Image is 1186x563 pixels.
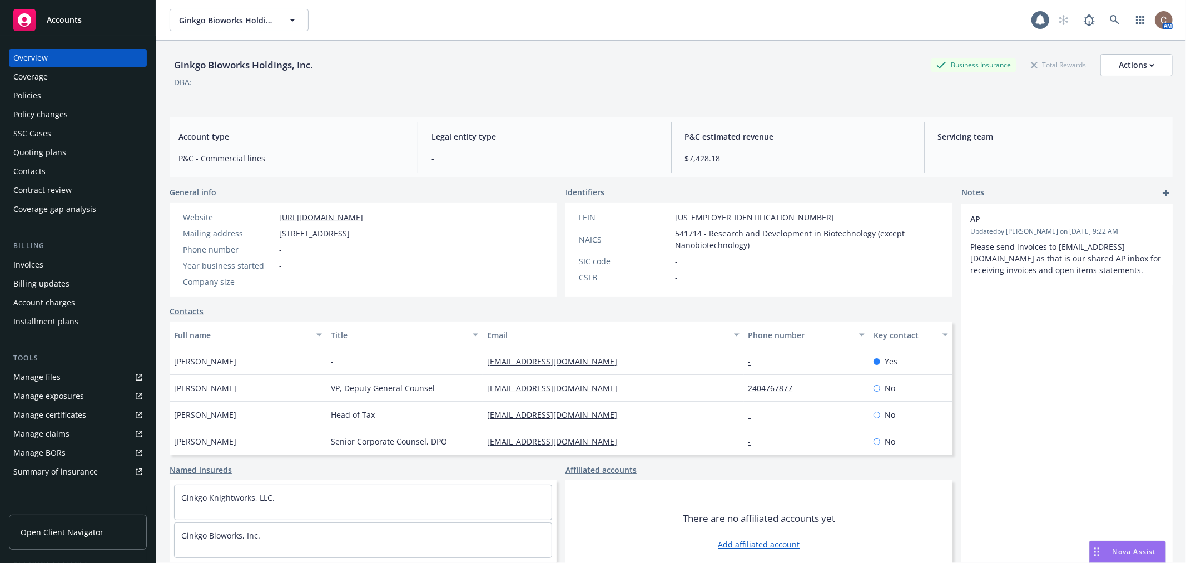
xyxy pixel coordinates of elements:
[874,329,936,341] div: Key contact
[1053,9,1075,31] a: Start snowing
[13,256,43,274] div: Invoices
[1155,11,1173,29] img: photo
[748,409,760,420] a: -
[961,204,1173,285] div: APUpdatedby [PERSON_NAME] on [DATE] 9:22 AMPlease send invoices to [EMAIL_ADDRESS][DOMAIN_NAME] a...
[181,530,260,541] a: Ginkgo Bioworks, Inc.
[9,444,147,462] a: Manage BORs
[487,329,727,341] div: Email
[885,355,897,367] span: Yes
[174,409,236,421] span: [PERSON_NAME]
[675,271,678,283] span: -
[718,539,800,550] a: Add affiliated account
[279,228,350,239] span: [STREET_ADDRESS]
[331,436,447,447] span: Senior Corporate Counsel, DPO
[1078,9,1100,31] a: Report a Bug
[181,492,275,503] a: Ginkgo Knightworks, LLC.
[565,186,604,198] span: Identifiers
[13,106,68,124] div: Policy changes
[579,211,671,223] div: FEIN
[1104,9,1126,31] a: Search
[178,152,404,164] span: P&C - Commercial lines
[13,144,66,161] div: Quoting plans
[13,368,61,386] div: Manage files
[9,353,147,364] div: Tools
[13,49,48,67] div: Overview
[9,200,147,218] a: Coverage gap analysis
[170,305,204,317] a: Contacts
[279,212,363,223] a: [URL][DOMAIN_NAME]
[938,131,1164,142] span: Servicing team
[970,241,1163,275] span: Please send invoices to [EMAIL_ADDRESS][DOMAIN_NAME] as that is our shared AP inbox for receiving...
[748,436,760,447] a: -
[487,436,626,447] a: [EMAIL_ADDRESS][DOMAIN_NAME]
[174,76,195,88] div: DBA: -
[685,131,911,142] span: P&C estimated revenue
[279,276,282,288] span: -
[170,322,326,348] button: Full name
[685,152,911,164] span: $7,428.18
[675,228,939,251] span: 541714 - Research and Development in Biotechnology (except Nanobiotechnology)
[13,387,84,405] div: Manage exposures
[331,329,467,341] div: Title
[487,356,626,367] a: [EMAIL_ADDRESS][DOMAIN_NAME]
[431,131,657,142] span: Legal entity type
[9,240,147,251] div: Billing
[885,382,895,394] span: No
[748,356,760,367] a: -
[1025,58,1091,72] div: Total Rewards
[483,322,743,348] button: Email
[331,409,375,421] span: Head of Tax
[565,464,637,476] a: Affiliated accounts
[748,383,802,393] a: 2404767877
[170,186,216,198] span: General info
[326,322,483,348] button: Title
[9,294,147,312] a: Account charges
[9,144,147,161] a: Quoting plans
[1090,541,1104,562] div: Drag to move
[13,181,72,199] div: Contract review
[13,87,41,105] div: Policies
[9,275,147,293] a: Billing updates
[675,211,834,223] span: [US_EMPLOYER_IDENTIFICATION_NUMBER]
[170,58,317,72] div: Ginkgo Bioworks Holdings, Inc.
[9,106,147,124] a: Policy changes
[183,276,275,288] div: Company size
[13,125,51,142] div: SSC Cases
[744,322,869,348] button: Phone number
[9,503,147,514] div: Analytics hub
[183,228,275,239] div: Mailing address
[13,162,46,180] div: Contacts
[579,271,671,283] div: CSLB
[579,234,671,245] div: NAICS
[331,355,334,367] span: -
[1089,541,1166,563] button: Nova Assist
[931,58,1016,72] div: Business Insurance
[9,125,147,142] a: SSC Cases
[970,213,1135,225] span: AP
[885,436,895,447] span: No
[1113,547,1157,556] span: Nova Assist
[579,255,671,267] div: SIC code
[1119,55,1154,76] div: Actions
[13,275,70,293] div: Billing updates
[885,409,895,421] span: No
[9,425,147,443] a: Manage claims
[9,387,147,405] a: Manage exposures
[9,4,147,36] a: Accounts
[9,406,147,424] a: Manage certificates
[431,152,657,164] span: -
[9,87,147,105] a: Policies
[13,463,98,481] div: Summary of insurance
[13,200,96,218] div: Coverage gap analysis
[961,186,984,200] span: Notes
[170,464,232,476] a: Named insureds
[21,526,103,538] span: Open Client Navigator
[13,294,75,312] div: Account charges
[1100,54,1173,76] button: Actions
[183,244,275,255] div: Phone number
[279,244,282,255] span: -
[174,355,236,367] span: [PERSON_NAME]
[13,68,48,86] div: Coverage
[869,322,952,348] button: Key contact
[179,14,275,26] span: Ginkgo Bioworks Holdings, Inc.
